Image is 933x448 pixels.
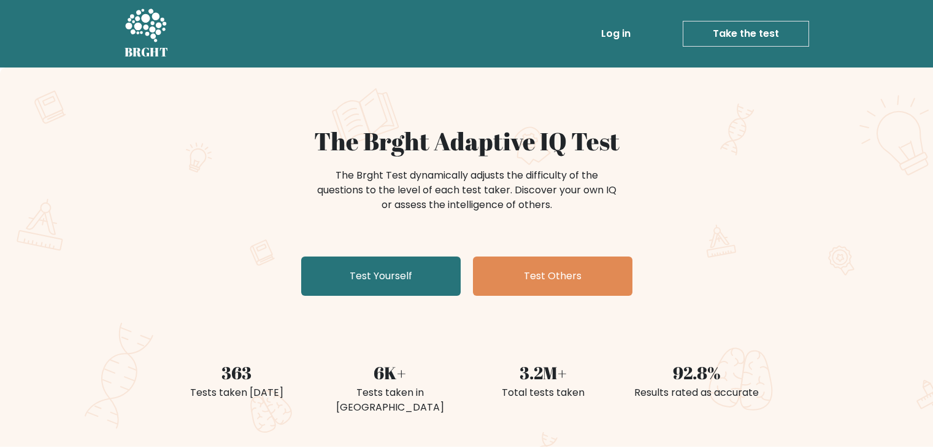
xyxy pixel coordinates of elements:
[321,360,459,385] div: 6K+
[473,257,632,296] a: Test Others
[313,168,620,212] div: The Brght Test dynamically adjusts the difficulty of the questions to the level of each test take...
[628,360,766,385] div: 92.8%
[125,5,169,63] a: BRGHT
[474,385,613,400] div: Total tests taken
[167,385,306,400] div: Tests taken [DATE]
[628,385,766,400] div: Results rated as accurate
[321,385,459,415] div: Tests taken in [GEOGRAPHIC_DATA]
[167,126,766,156] h1: The Brght Adaptive IQ Test
[596,21,635,46] a: Log in
[301,257,461,296] a: Test Yourself
[167,360,306,385] div: 363
[474,360,613,385] div: 3.2M+
[125,45,169,60] h5: BRGHT
[683,21,809,47] a: Take the test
